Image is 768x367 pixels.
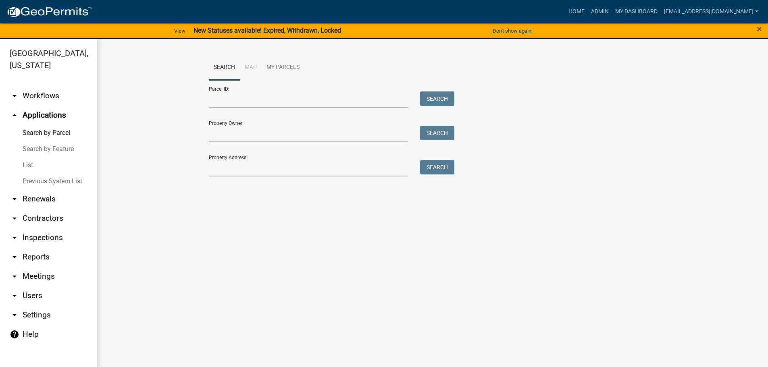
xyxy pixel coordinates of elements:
i: arrow_drop_down [10,194,19,204]
i: arrow_drop_down [10,214,19,223]
strong: New Statuses available! Expired, Withdrawn, Locked [194,27,341,34]
a: My Dashboard [612,4,661,19]
a: Search [209,55,240,81]
i: arrow_drop_down [10,291,19,301]
i: help [10,330,19,339]
a: Home [565,4,588,19]
button: Don't show again [489,24,535,37]
a: View [171,24,189,37]
i: arrow_drop_down [10,252,19,262]
i: arrow_drop_down [10,233,19,243]
span: × [757,23,762,35]
i: arrow_drop_down [10,310,19,320]
button: Search [420,126,454,140]
button: Close [757,24,762,34]
i: arrow_drop_up [10,110,19,120]
i: arrow_drop_down [10,272,19,281]
button: Search [420,160,454,174]
i: arrow_drop_down [10,91,19,101]
a: My Parcels [262,55,304,81]
a: Admin [588,4,612,19]
button: Search [420,91,454,106]
a: [EMAIL_ADDRESS][DOMAIN_NAME] [661,4,762,19]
